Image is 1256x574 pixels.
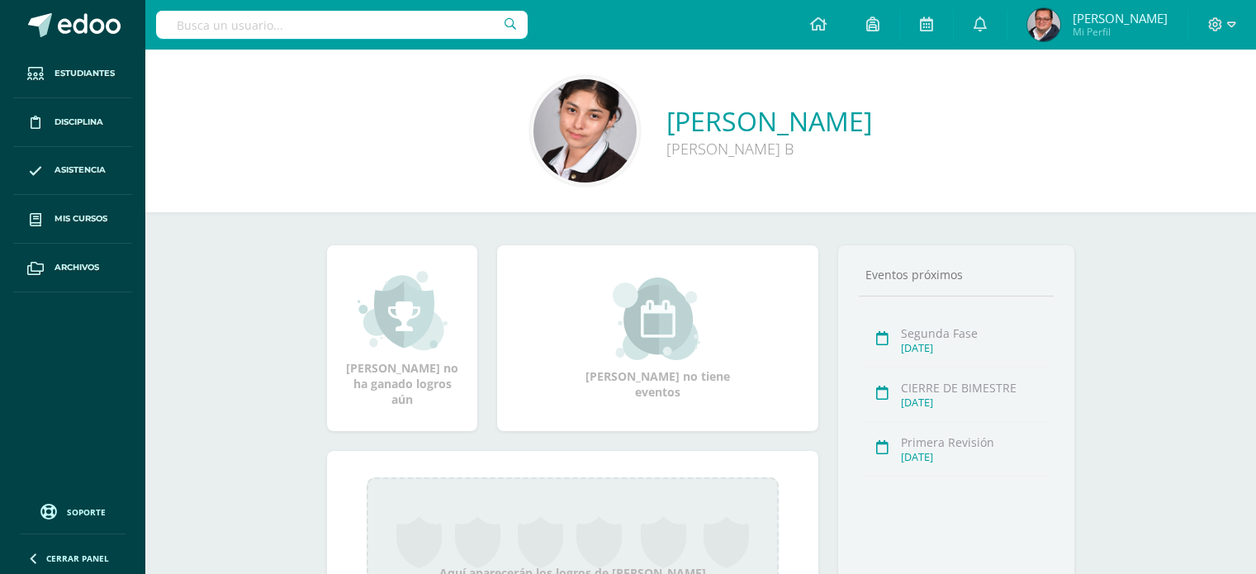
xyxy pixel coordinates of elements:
span: Soporte [67,506,106,518]
div: [DATE] [901,341,1049,355]
a: Mis cursos [13,195,132,244]
img: event_small.png [613,278,703,360]
img: achievement_small.png [358,269,448,352]
a: [PERSON_NAME] [666,103,872,139]
div: CIERRE DE BIMESTRE [901,380,1049,396]
div: [PERSON_NAME] no ha ganado logros aún [344,269,461,407]
span: Cerrar panel [46,553,109,564]
div: [PERSON_NAME] no tiene eventos [576,278,741,400]
span: Mi Perfil [1073,25,1168,39]
img: 9cf9d2316915ea9ba7bf49d8f324affb.png [533,79,637,183]
div: Primera Revisión [901,434,1049,450]
input: Busca un usuario... [156,11,528,39]
span: [PERSON_NAME] [1073,10,1168,26]
div: [DATE] [901,450,1049,464]
a: Soporte [20,500,126,522]
img: fe380b2d4991993556c9ea662cc53567.png [1027,8,1060,41]
div: Eventos próximos [859,267,1054,282]
div: [PERSON_NAME] B [666,139,872,159]
span: Disciplina [55,116,103,129]
span: Estudiantes [55,67,115,80]
span: Archivos [55,261,99,274]
span: Asistencia [55,164,106,177]
a: Estudiantes [13,50,132,98]
a: Asistencia [13,147,132,196]
div: Segunda Fase [901,325,1049,341]
a: Disciplina [13,98,132,147]
div: [DATE] [901,396,1049,410]
a: Archivos [13,244,132,292]
span: Mis cursos [55,212,107,225]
